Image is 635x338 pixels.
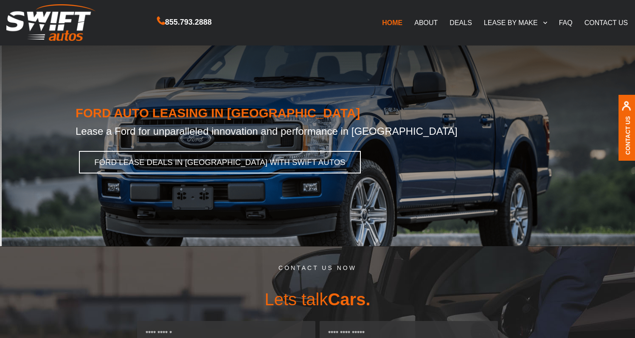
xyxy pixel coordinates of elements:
[444,14,478,31] a: DEALS
[76,120,559,138] h2: Lease a Ford for unparalleled innovation and performance in [GEOGRAPHIC_DATA]
[624,116,631,154] a: Contact Us
[621,101,631,116] img: contact us, iconuser
[165,16,212,28] span: 855.793.2888
[328,290,370,309] span: Cars.
[553,14,579,31] a: FAQ
[76,106,559,120] h1: FORD AUTO LEASING IN [GEOGRAPHIC_DATA]
[6,265,629,278] h5: CONTACT US NOW
[6,4,96,41] img: Swift Autos
[376,14,408,31] a: HOME
[157,19,212,26] a: 855.793.2888
[408,14,444,31] a: ABOUT
[6,278,629,321] h3: Lets talk
[79,151,361,173] a: FORD LEASE DEALS IN [GEOGRAPHIC_DATA] WITH SWIFT AUTOS
[579,14,634,31] a: CONTACT US
[478,14,553,31] a: LEASE BY MAKE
